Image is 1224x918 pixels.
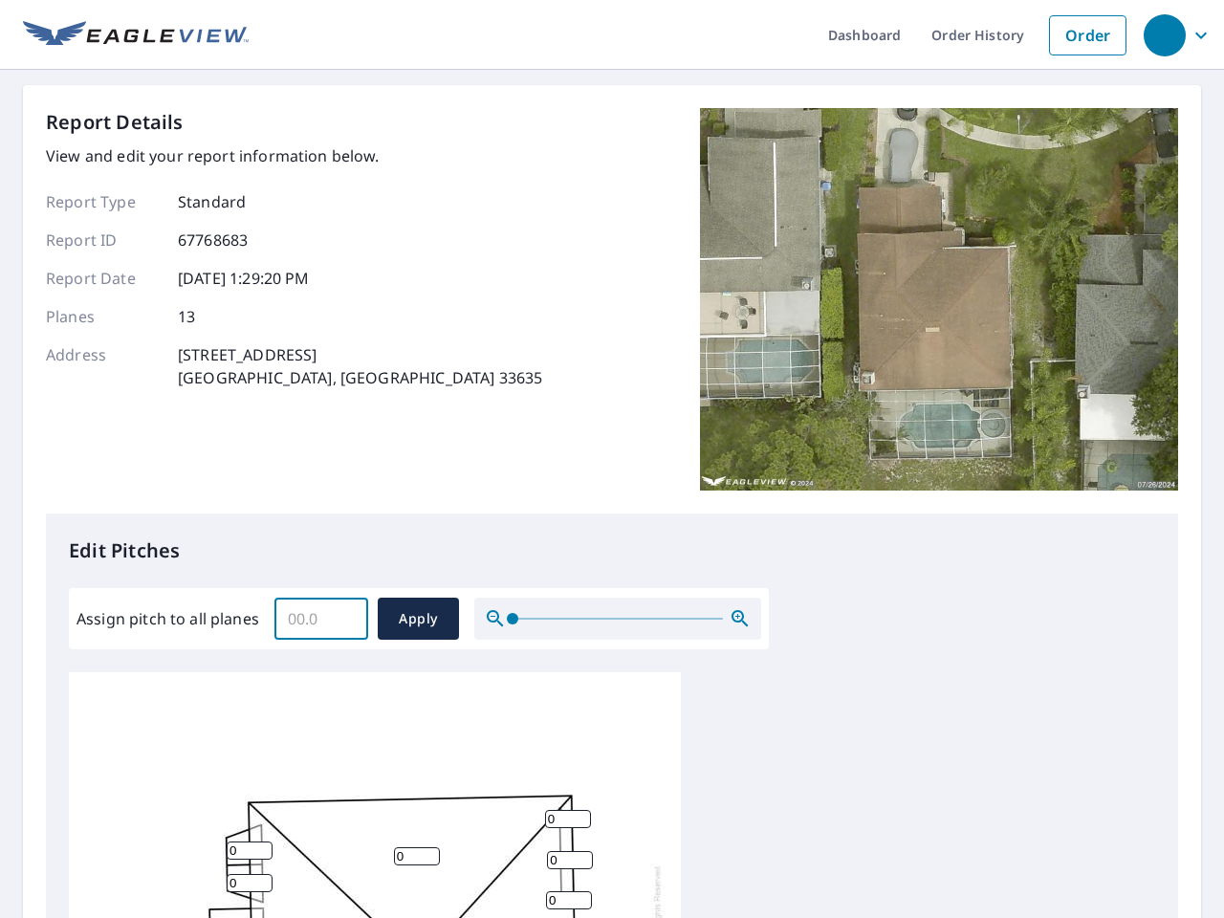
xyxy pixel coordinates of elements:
[178,229,248,251] p: 67768683
[46,343,161,389] p: Address
[178,305,195,328] p: 13
[700,108,1178,491] img: Top image
[76,607,259,630] label: Assign pitch to all planes
[46,267,161,290] p: Report Date
[23,21,249,50] img: EV Logo
[46,190,161,213] p: Report Type
[274,592,368,645] input: 00.0
[46,229,161,251] p: Report ID
[46,144,542,167] p: View and edit your report information below.
[46,108,184,137] p: Report Details
[69,536,1155,565] p: Edit Pitches
[178,190,246,213] p: Standard
[178,267,310,290] p: [DATE] 1:29:20 PM
[393,607,444,631] span: Apply
[378,598,459,640] button: Apply
[1049,15,1126,55] a: Order
[46,305,161,328] p: Planes
[178,343,542,389] p: [STREET_ADDRESS] [GEOGRAPHIC_DATA], [GEOGRAPHIC_DATA] 33635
